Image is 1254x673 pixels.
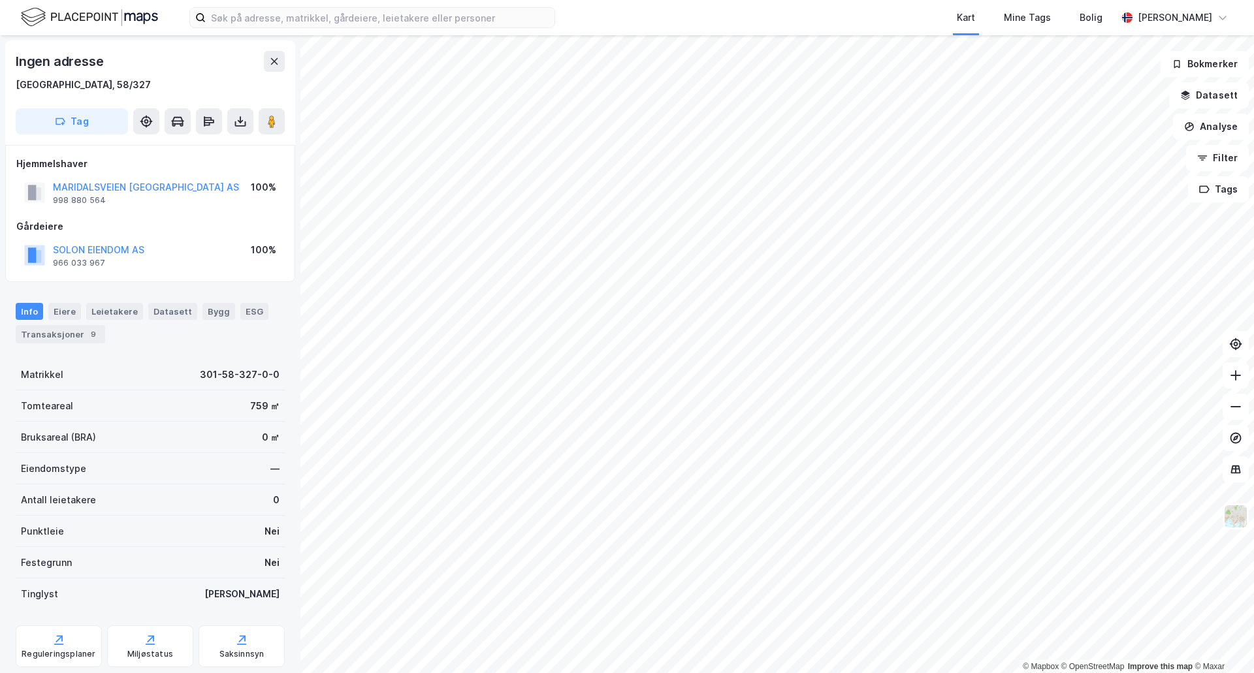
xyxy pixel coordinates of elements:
div: 9 [87,328,100,341]
button: Datasett [1169,82,1249,108]
div: Info [16,303,43,320]
div: Gårdeiere [16,219,284,234]
div: Nei [265,524,280,539]
div: 0 ㎡ [262,430,280,445]
div: Miljøstatus [127,649,173,659]
div: Eiendomstype [21,461,86,477]
div: — [270,461,280,477]
button: Analyse [1173,114,1249,140]
div: Antall leietakere [21,492,96,508]
div: Kart [957,10,975,25]
button: Tags [1188,176,1249,202]
div: Bygg [202,303,235,320]
div: 966 033 967 [53,258,105,268]
div: Bolig [1080,10,1102,25]
div: 759 ㎡ [250,398,280,414]
div: Eiere [48,303,81,320]
div: 100% [251,180,276,195]
div: Saksinnsyn [219,649,265,659]
div: Kontrollprogram for chat [1189,610,1254,673]
div: Punktleie [21,524,64,539]
iframe: Chat Widget [1189,610,1254,673]
input: Søk på adresse, matrikkel, gårdeiere, leietakere eller personer [206,8,555,27]
button: Tag [16,108,128,134]
div: Tinglyst [21,586,58,602]
div: Matrikkel [21,367,63,383]
div: ESG [240,303,268,320]
div: Datasett [148,303,197,320]
button: Filter [1186,145,1249,171]
div: Transaksjoner [16,325,105,343]
div: 998 880 564 [53,195,106,206]
img: Z [1223,504,1248,529]
div: Mine Tags [1004,10,1051,25]
div: [GEOGRAPHIC_DATA], 58/327 [16,77,151,93]
div: 100% [251,242,276,258]
div: Hjemmelshaver [16,156,284,172]
div: Reguleringsplaner [22,649,95,659]
button: Bokmerker [1161,51,1249,77]
a: Improve this map [1128,662,1193,671]
div: [PERSON_NAME] [204,586,280,602]
div: 301-58-327-0-0 [200,367,280,383]
div: Leietakere [86,303,143,320]
a: OpenStreetMap [1061,662,1125,671]
div: Ingen adresse [16,51,106,72]
div: Nei [265,555,280,571]
div: Festegrunn [21,555,72,571]
div: Tomteareal [21,398,73,414]
div: 0 [273,492,280,508]
div: [PERSON_NAME] [1138,10,1212,25]
img: logo.f888ab2527a4732fd821a326f86c7f29.svg [21,6,158,29]
a: Mapbox [1023,662,1059,671]
div: Bruksareal (BRA) [21,430,96,445]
